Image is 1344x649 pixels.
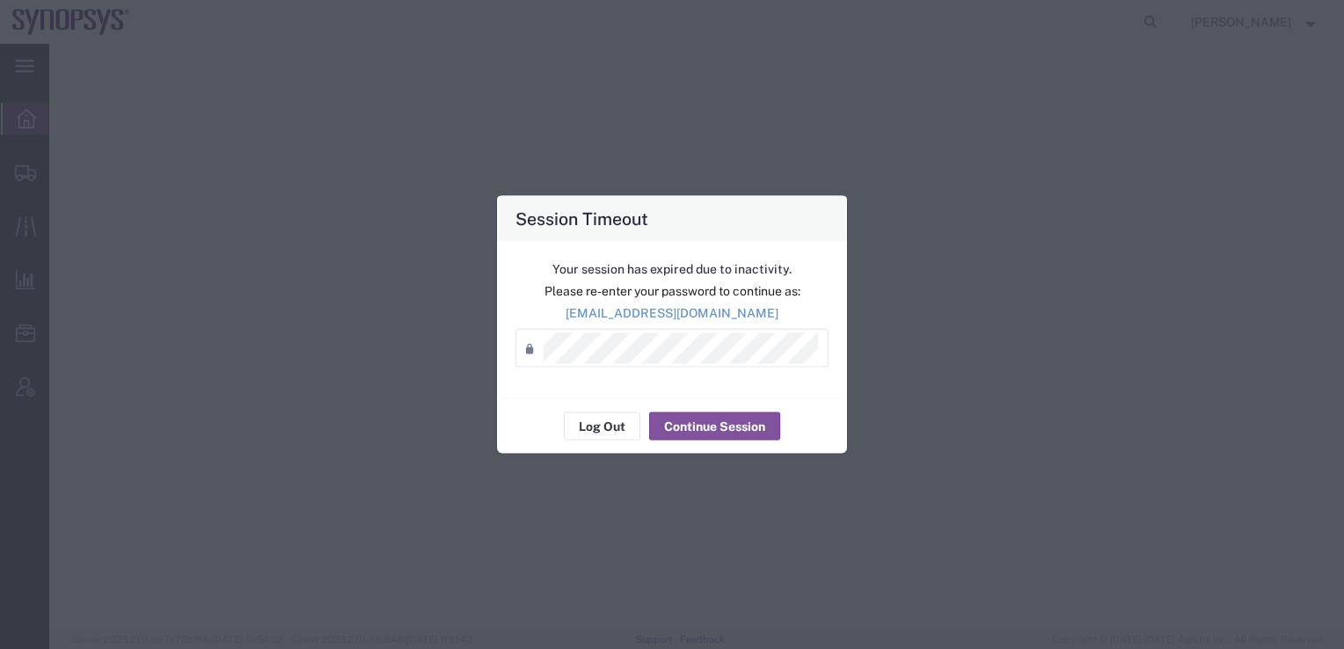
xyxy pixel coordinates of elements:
button: Log Out [564,412,640,441]
button: Continue Session [649,412,780,441]
h4: Session Timeout [515,206,648,231]
p: Your session has expired due to inactivity. [515,260,829,279]
p: [EMAIL_ADDRESS][DOMAIN_NAME] [515,304,829,323]
p: Please re-enter your password to continue as: [515,282,829,301]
